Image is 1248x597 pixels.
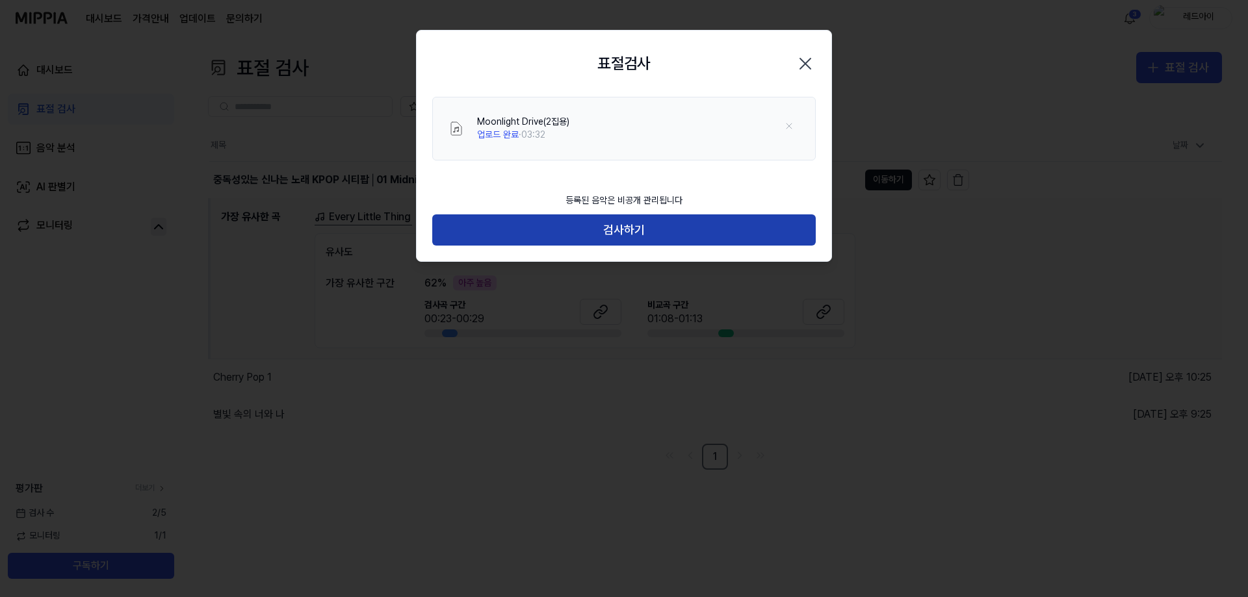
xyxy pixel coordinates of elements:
[597,51,651,76] h2: 표절검사
[477,129,569,142] div: · 03:32
[477,116,569,129] div: Moonlight Drive(2집용)
[477,129,519,140] span: 업로드 완료
[432,214,816,246] button: 검사하기
[558,186,690,215] div: 등록된 음악은 비공개 관리됩니다
[448,121,464,136] img: File Select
